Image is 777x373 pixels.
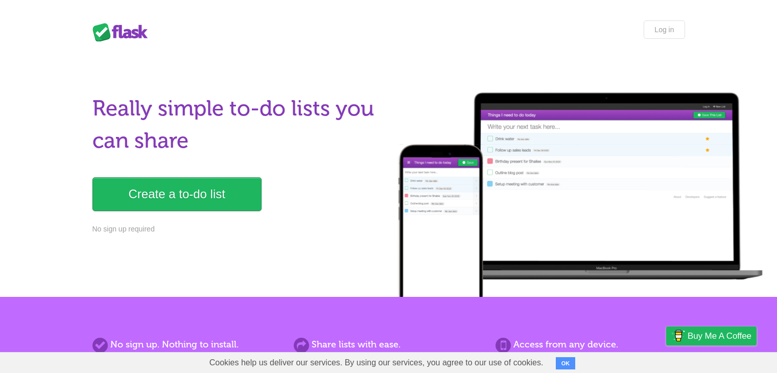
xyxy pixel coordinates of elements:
span: Buy me a coffee [688,327,751,345]
p: No sign up required [92,224,383,235]
span: Cookies help us deliver our services. By using our services, you agree to our use of cookies. [199,353,554,373]
h2: Access from any device. [496,338,685,352]
img: Buy me a coffee [671,327,685,344]
a: Buy me a coffee [666,327,757,345]
h2: No sign up. Nothing to install. [92,338,281,352]
button: OK [556,357,576,369]
div: Flask Lists [92,23,154,41]
h2: Share lists with ease. [294,338,483,352]
h1: Really simple to-do lists you can share [92,92,383,157]
a: Log in [644,20,685,39]
a: Create a to-do list [92,177,262,211]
